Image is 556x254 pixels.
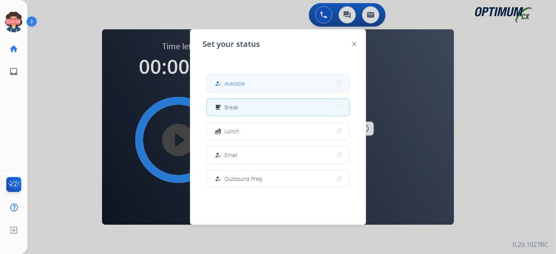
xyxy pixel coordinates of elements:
button: Lunch [207,123,349,140]
mat-icon: how_to_reg [215,152,221,158]
mat-icon: how_to_reg [215,175,221,182]
span: Available [224,79,245,88]
p: 0.20.1027RC [513,240,548,249]
span: Email [224,151,237,159]
button: Break [207,99,349,116]
mat-icon: free_breakfast [215,104,221,111]
button: Email [207,147,349,163]
mat-icon: home [9,44,18,54]
span: Break [224,103,239,111]
span: Lunch [224,127,239,135]
mat-icon: how_to_reg [215,80,221,87]
mat-icon: inbox [9,67,18,76]
img: close-button [352,42,356,46]
span: Outbound Prep [224,175,262,183]
span: Set your status [203,39,260,50]
button: Outbound Prep [207,170,349,187]
button: Available [207,75,349,92]
mat-icon: fastfood [215,128,221,134]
